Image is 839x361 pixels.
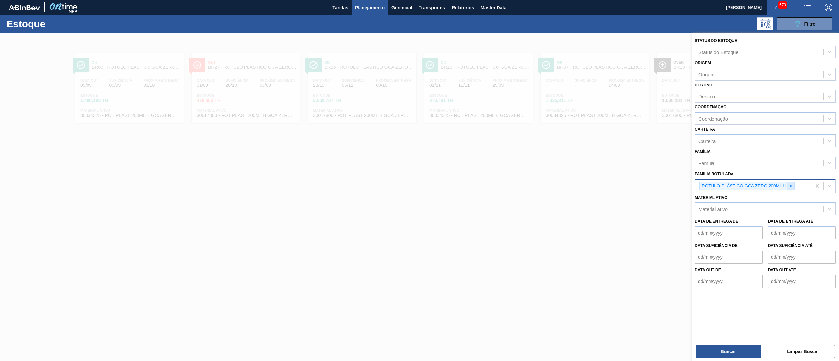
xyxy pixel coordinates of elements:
[700,182,787,190] div: RÓTULO PLÁSTICO GCA ZERO 200ML H
[778,1,787,9] span: 570
[9,5,40,10] img: TNhmsLtSVTkK8tSr43FrP2fwEKptu5GPRR3wAAAABJRU5ErkJggg==
[695,127,715,132] label: Carteira
[757,17,773,30] div: Pogramando: nenhum usuário selecionado
[695,268,721,272] label: Data out de
[391,4,412,11] span: Gerencial
[695,61,711,65] label: Origem
[695,105,727,109] label: Coordenação
[695,251,763,264] input: dd/mm/yyyy
[768,268,796,272] label: Data out até
[695,243,738,248] label: Data suficiência de
[695,219,738,224] label: Data de Entrega de
[7,20,108,28] h1: Estoque
[698,71,714,77] div: Origem
[480,4,506,11] span: Master Data
[825,4,832,11] img: Logout
[767,3,788,12] button: Notificações
[768,243,813,248] label: Data suficiência até
[768,219,813,224] label: Data de Entrega até
[452,4,474,11] span: Relatórios
[698,94,715,99] div: Destino
[777,17,832,30] button: Filtro
[804,21,816,27] span: Filtro
[698,138,716,143] div: Carteira
[695,149,711,154] label: Família
[695,275,763,288] input: dd/mm/yyyy
[332,4,348,11] span: Tarefas
[698,160,714,166] div: Família
[768,226,836,239] input: dd/mm/yyyy
[768,251,836,264] input: dd/mm/yyyy
[698,49,739,55] div: Status do Estoque
[698,206,728,212] div: Material ativo
[695,195,728,200] label: Material ativo
[419,4,445,11] span: Transportes
[804,4,811,11] img: userActions
[695,226,763,239] input: dd/mm/yyyy
[695,172,733,176] label: Família Rotulada
[698,116,728,122] div: Coordenação
[768,275,836,288] input: dd/mm/yyyy
[695,38,737,43] label: Status do Estoque
[355,4,385,11] span: Planejamento
[695,83,712,87] label: Destino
